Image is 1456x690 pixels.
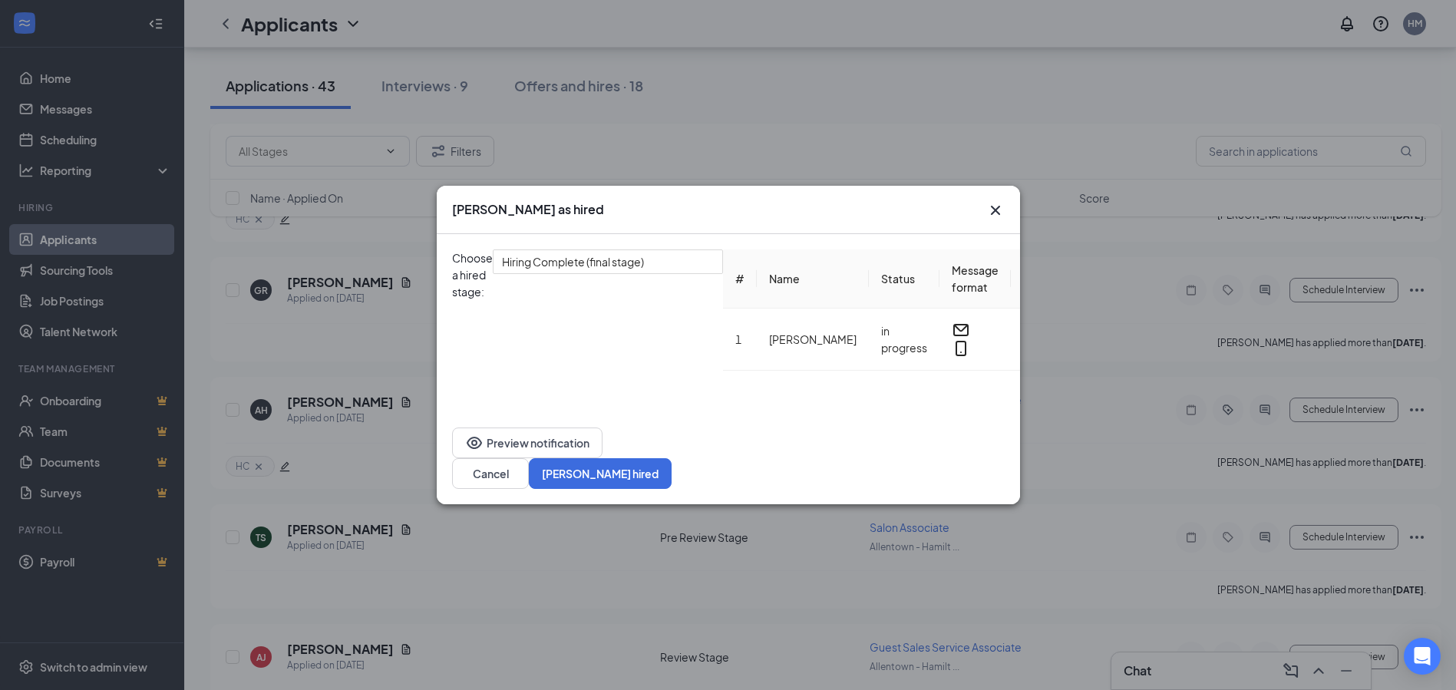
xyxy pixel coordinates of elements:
svg: Cross [986,201,1005,220]
span: Hiring Complete (final stage) [502,250,644,273]
button: Cancel [452,458,529,489]
span: 1 [735,332,741,346]
button: EyePreview notification [452,428,603,458]
span: Choose a hired stage: [452,249,493,397]
svg: Email [952,321,970,339]
th: Status [869,249,939,309]
button: [PERSON_NAME] hired [529,458,672,489]
th: Hired on [1011,249,1068,309]
td: [DATE] [1011,309,1068,371]
svg: MobileSms [952,339,970,358]
div: Open Intercom Messenger [1404,638,1441,675]
th: Name [757,249,869,309]
button: Close [986,201,1005,220]
th: Message format [939,249,1011,309]
svg: Eye [465,434,484,452]
h3: [PERSON_NAME] as hired [452,201,604,218]
td: in progress [869,309,939,371]
th: # [723,249,757,309]
td: [PERSON_NAME] [757,309,869,371]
